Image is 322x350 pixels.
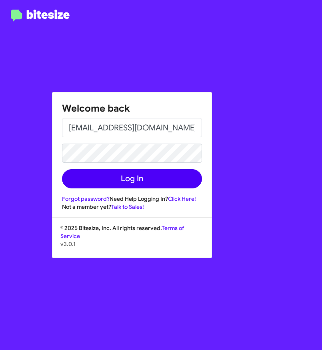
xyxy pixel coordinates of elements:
[62,203,202,211] div: Not a member yet?
[62,195,202,203] div: Need Help Logging In?
[52,224,212,258] div: © 2025 Bitesize, Inc. All rights reserved.
[168,195,196,202] a: Click Here!
[60,240,204,248] p: v3.0.1
[62,118,202,137] input: Email address
[62,102,202,115] h1: Welcome back
[111,203,144,210] a: Talk to Sales!
[62,195,110,202] a: Forgot password?
[62,169,202,188] button: Log In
